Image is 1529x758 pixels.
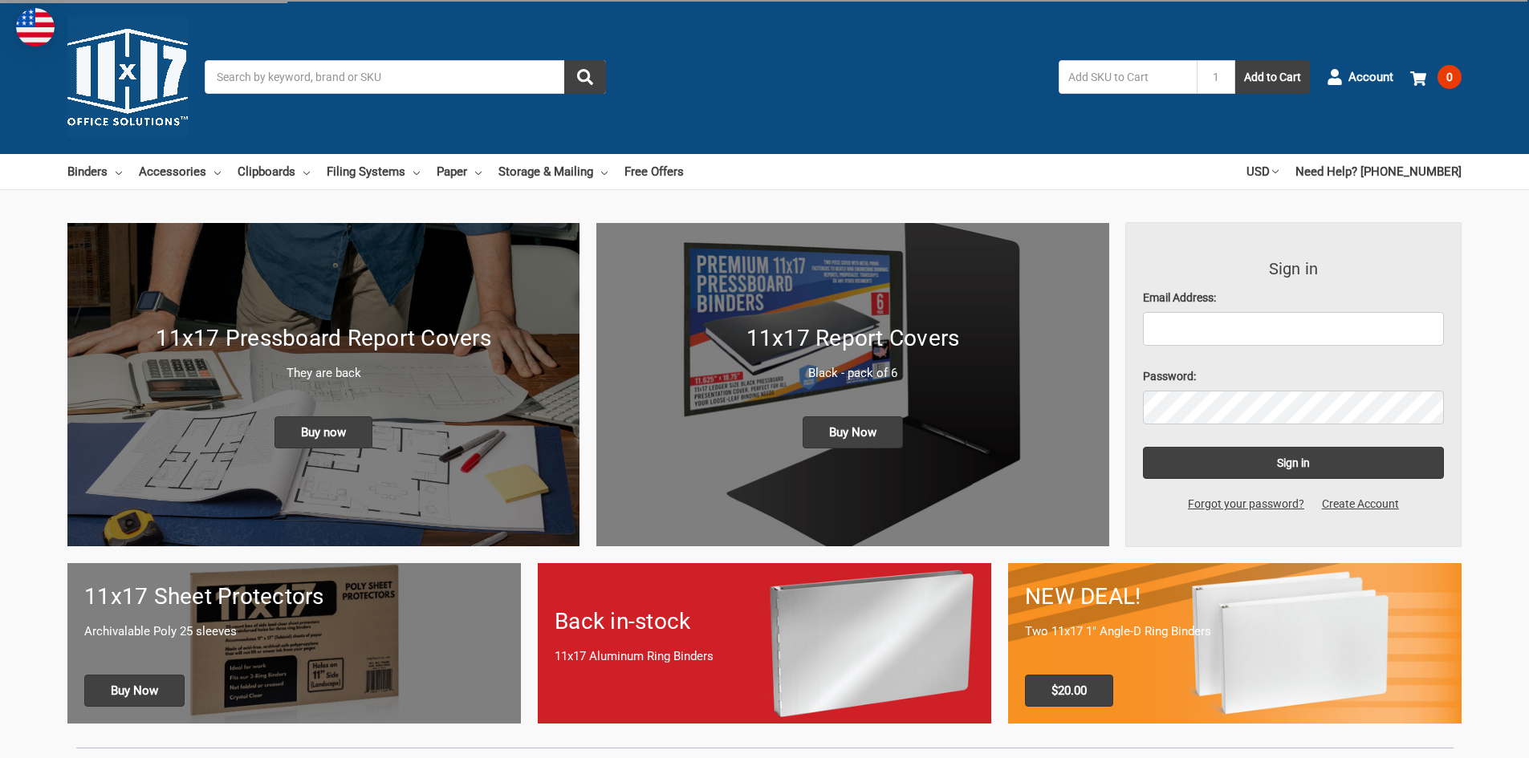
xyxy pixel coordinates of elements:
img: New 11x17 Pressboard Binders [67,223,579,546]
span: Account [1348,68,1393,87]
h1: 11x17 Report Covers [613,322,1092,355]
a: 11x17 Binder 2-pack only $20.00 NEW DEAL! Two 11x17 1" Angle-D Ring Binders $20.00 [1008,563,1462,723]
img: duty and tax information for United States [16,8,55,47]
a: Account [1327,56,1393,98]
span: Buy now [274,416,372,448]
h1: 11x17 Pressboard Report Covers [84,322,563,355]
a: 11x17 Report Covers 11x17 Report Covers Black - pack of 6 Buy Now [596,223,1108,546]
span: 0 [1438,65,1462,89]
a: USD [1246,154,1279,189]
h3: Sign in [1143,257,1445,281]
a: Accessories [139,154,221,189]
a: Storage & Mailing [498,154,608,189]
a: Create Account [1313,496,1408,513]
img: 11x17.com [67,17,188,137]
input: Add SKU to Cart [1059,60,1197,94]
p: 11x17 Aluminum Ring Binders [555,647,974,666]
label: Email Address: [1143,290,1445,306]
a: 11x17 sheet protectors 11x17 Sheet Protectors Archivalable Poly 25 sleeves Buy Now [67,563,521,723]
a: 0 [1410,56,1462,98]
p: Archivalable Poly 25 sleeves [84,622,504,641]
input: Sign in [1143,447,1445,479]
span: $20.00 [1025,675,1113,707]
a: Need Help? [PHONE_NUMBER] [1295,154,1462,189]
img: 11x17 Report Covers [596,223,1108,546]
button: Add to Cart [1235,60,1310,94]
a: Back in-stock 11x17 Aluminum Ring Binders [538,563,991,723]
h1: NEW DEAL! [1025,580,1445,614]
label: Password: [1143,368,1445,385]
a: Filing Systems [327,154,420,189]
h1: Back in-stock [555,605,974,638]
a: Paper [437,154,482,189]
a: New 11x17 Pressboard Binders 11x17 Pressboard Report Covers They are back Buy now [67,223,579,546]
input: Search by keyword, brand or SKU [205,60,606,94]
a: Clipboards [238,154,310,189]
a: Binders [67,154,122,189]
span: Buy Now [84,675,185,707]
span: Buy Now [803,416,903,448]
a: Free Offers [624,154,684,189]
p: Black - pack of 6 [613,364,1092,383]
h1: 11x17 Sheet Protectors [84,580,504,614]
a: Forgot your password? [1179,496,1313,513]
p: Two 11x17 1" Angle-D Ring Binders [1025,622,1445,641]
p: They are back [84,364,563,383]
